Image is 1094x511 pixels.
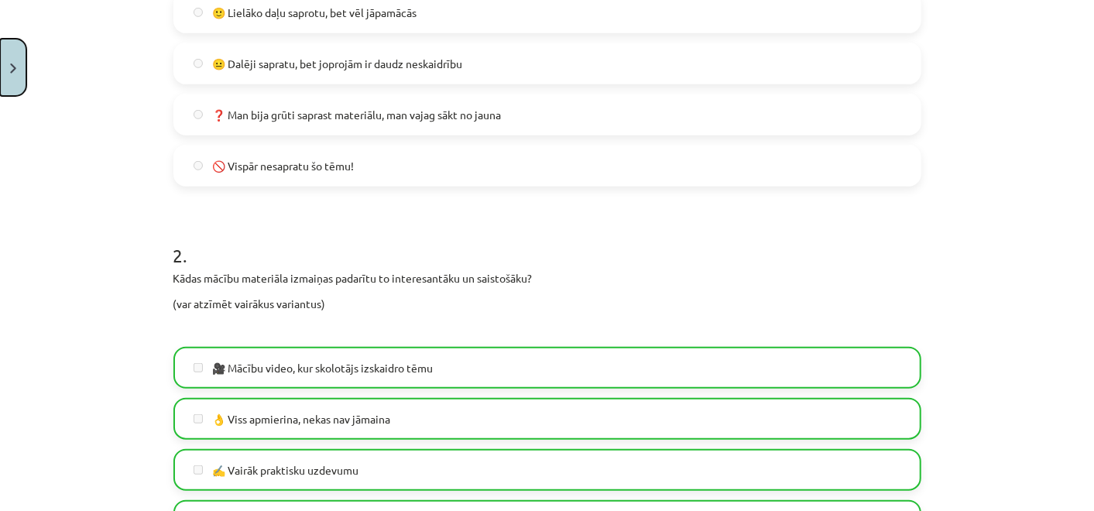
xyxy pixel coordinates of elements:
[212,5,417,21] span: 🙂 Lielāko daļu saprotu, bet vēl jāpamācās
[194,59,204,69] input: 😐 Dalēji sapratu, bet joprojām ir daudz neskaidrību
[194,414,204,424] input: 👌 Viss apmierina, nekas nav jāmaina
[212,462,358,478] span: ✍️ Vairāk praktisku uzdevumu
[212,56,462,72] span: 😐 Dalēji sapratu, bet joprojām ir daudz neskaidrību
[173,296,921,312] p: (var atzīmēt vairākus variantus)
[194,363,204,373] input: 🎥 Mācību video, kur skolotājs izskaidro tēmu
[173,218,921,266] h1: 2 .
[194,465,204,475] input: ✍️ Vairāk praktisku uzdevumu
[194,8,204,18] input: 🙂 Lielāko daļu saprotu, bet vēl jāpamācās
[194,161,204,171] input: 🚫 Vispār nesapratu šo tēmu!
[212,411,390,427] span: 👌 Viss apmierina, nekas nav jāmaina
[194,110,204,120] input: ❓ Man bija grūti saprast materiālu, man vajag sākt no jauna
[212,360,433,376] span: 🎥 Mācību video, kur skolotājs izskaidro tēmu
[10,63,16,74] img: icon-close-lesson-0947bae3869378f0d4975bcd49f059093ad1ed9edebbc8119c70593378902aed.svg
[212,158,354,174] span: 🚫 Vispār nesapratu šo tēmu!
[212,107,501,123] span: ❓ Man bija grūti saprast materiālu, man vajag sākt no jauna
[173,270,921,286] p: Kādas mācību materiāla izmaiņas padarītu to interesantāku un saistošāku?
